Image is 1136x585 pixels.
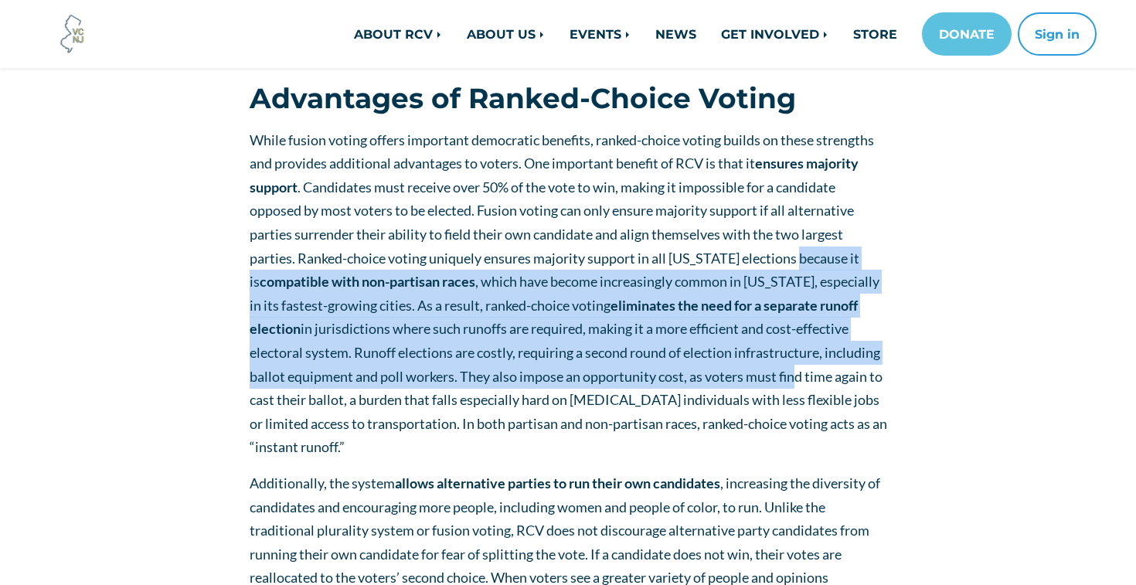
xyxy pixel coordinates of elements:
[250,297,858,338] strong: eliminates the need for a separate runoff election
[395,474,720,491] strong: allows alternative parties to run their own candidates
[841,19,910,49] a: STORE
[52,13,94,55] img: Voter Choice NJ
[922,12,1012,56] a: DONATE
[250,155,859,196] strong: ensures majority support
[454,19,557,49] a: ABOUT US
[1018,12,1097,56] button: Sign in or sign up
[557,19,643,49] a: EVENTS
[260,273,475,290] strong: compatible with non-partisan races
[643,19,709,49] a: NEWS
[342,19,454,49] a: ABOUT RCV
[237,12,1097,56] nav: Main navigation
[250,131,887,456] span: While fusion voting offers important democratic benefits, ranked-choice voting builds on these st...
[250,81,796,115] strong: Advantages of Ranked-Choice Voting
[709,19,841,49] a: GET INVOLVED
